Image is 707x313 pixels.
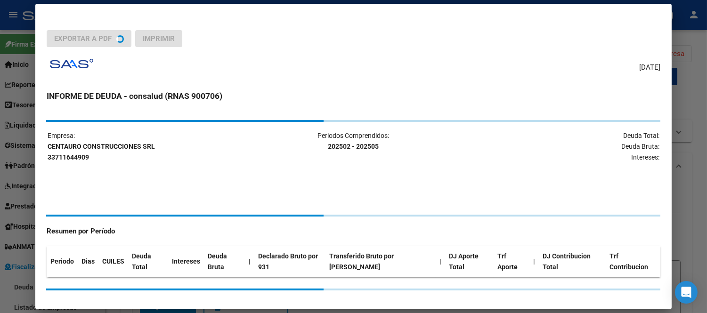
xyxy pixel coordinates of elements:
th: Deuda Total [128,246,168,277]
th: Dias [78,246,98,277]
th: DJ Contribucion Total [539,246,606,277]
th: Intereses [168,246,204,277]
button: Exportar a PDF [47,30,131,47]
th: Periodo [47,246,78,277]
button: Imprimir [135,30,182,47]
th: Trf Contribucion [606,246,660,277]
th: Declarado Bruto por 931 [254,246,325,277]
span: Exportar a PDF [54,34,112,43]
p: Deuda Total: Deuda Bruta: Intereses: [456,130,659,162]
strong: 202502 - 202505 [328,143,379,150]
th: | [245,246,254,277]
span: [DATE] [639,62,660,73]
th: | [530,246,539,277]
p: Empresa: [48,130,251,162]
th: DJ Aporte Total [445,246,494,277]
h3: INFORME DE DEUDA - consalud (RNAS 900706) [47,90,660,102]
span: Imprimir [143,34,175,43]
div: Open Intercom Messenger [675,281,698,304]
p: Periodos Comprendidos: [252,130,455,152]
h4: Resumen por Período [47,226,660,237]
th: Trf Aporte [494,246,529,277]
th: Transferido Bruto por [PERSON_NAME] [325,246,436,277]
th: | [436,246,445,277]
th: Deuda Bruta [204,246,245,277]
th: CUILES [98,246,128,277]
strong: CENTAURO CONSTRUCCIONES SRL 33711644909 [48,143,155,161]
